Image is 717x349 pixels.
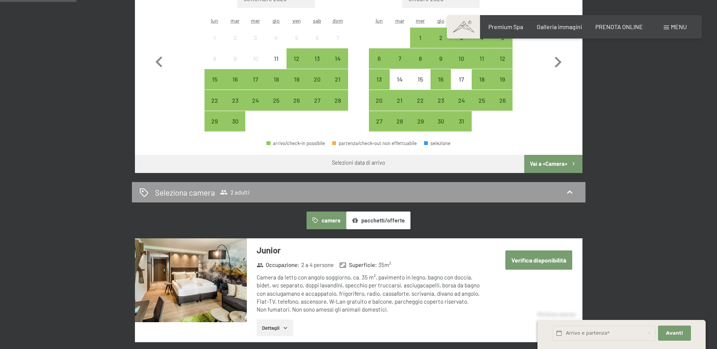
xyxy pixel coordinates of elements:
[328,35,347,54] div: 7
[286,48,307,69] div: arrivo/check-in possibile
[472,35,491,54] div: 4
[390,56,409,74] div: 7
[245,69,266,90] div: Wed Sep 17 2025
[225,90,245,110] div: Tue Sep 23 2025
[411,35,430,54] div: 1
[410,48,431,69] div: Wed Oct 08 2025
[225,69,245,90] div: arrivo/check-in possibile
[411,97,430,116] div: 22
[226,76,245,95] div: 16
[225,111,245,131] div: Tue Sep 30 2025
[390,97,409,116] div: 21
[488,23,523,30] a: Premium Spa
[211,17,218,24] abbr: lunedì
[410,111,431,131] div: arrivo/check-in possibile
[671,23,687,30] span: Menu
[378,261,391,269] span: 35 m²
[472,48,492,69] div: Sat Oct 11 2025
[257,273,482,313] div: Camera da letto con angolo soggiorno, ca. 35 m², pavimento in legno, bagno con doccia, bidet, wc ...
[286,28,307,48] div: Fri Sep 05 2025
[410,48,431,69] div: arrivo/check-in possibile
[226,56,245,74] div: 9
[369,48,389,69] div: Mon Oct 06 2025
[431,35,450,54] div: 2
[595,23,643,30] a: PRENOTA ONLINE
[220,188,249,196] span: 2 adulti
[370,118,389,137] div: 27
[231,17,240,24] abbr: martedì
[472,56,491,74] div: 11
[204,90,225,110] div: Mon Sep 22 2025
[155,187,215,198] h2: Seleziona camera
[225,90,245,110] div: arrivo/check-in possibile
[266,141,325,146] div: arrivo/check-in possibile
[266,48,286,69] div: arrivo/check-in non effettuabile
[205,76,224,95] div: 15
[273,17,280,24] abbr: giovedì
[493,35,512,54] div: 5
[390,111,410,131] div: Tue Oct 28 2025
[245,28,266,48] div: Wed Sep 03 2025
[226,118,245,137] div: 30
[390,111,410,131] div: arrivo/check-in possibile
[472,90,492,110] div: arrivo/check-in possibile
[451,28,471,48] div: arrivo/check-in possibile
[204,69,225,90] div: arrivo/check-in possibile
[410,111,431,131] div: Wed Oct 29 2025
[666,330,683,337] span: Avanti
[369,90,389,110] div: arrivo/check-in possibile
[327,90,348,110] div: Sun Sep 28 2025
[431,90,451,110] div: Thu Oct 23 2025
[225,69,245,90] div: Tue Sep 16 2025
[328,56,347,74] div: 14
[451,111,471,131] div: arrivo/check-in possibile
[286,69,307,90] div: arrivo/check-in possibile
[266,28,286,48] div: arrivo/check-in non effettuabile
[524,155,582,173] button: Vai a «Camera»
[246,76,265,95] div: 17
[472,97,491,116] div: 25
[452,35,471,54] div: 3
[328,76,347,95] div: 21
[370,56,389,74] div: 6
[226,97,245,116] div: 23
[431,28,451,48] div: Thu Oct 02 2025
[257,320,293,336] button: Dettagli
[410,90,431,110] div: arrivo/check-in possibile
[328,97,347,116] div: 28
[225,28,245,48] div: arrivo/check-in non effettuabile
[431,69,451,90] div: Thu Oct 16 2025
[658,326,691,341] button: Avanti
[327,48,348,69] div: Sun Sep 14 2025
[286,28,307,48] div: arrivo/check-in non effettuabile
[390,48,410,69] div: Tue Oct 07 2025
[225,111,245,131] div: arrivo/check-in possibile
[245,48,266,69] div: Wed Sep 10 2025
[245,90,266,110] div: arrivo/check-in possibile
[307,90,327,110] div: Sat Sep 27 2025
[451,69,471,90] div: Fri Oct 17 2025
[266,28,286,48] div: Thu Sep 04 2025
[492,28,513,48] div: arrivo/check-in possibile
[416,17,425,24] abbr: mercoledì
[410,28,431,48] div: arrivo/check-in possibile
[410,90,431,110] div: Wed Oct 22 2025
[287,35,306,54] div: 5
[431,97,450,116] div: 23
[286,48,307,69] div: Fri Sep 12 2025
[307,90,327,110] div: arrivo/check-in possibile
[395,17,404,24] abbr: martedì
[492,69,513,90] div: Sun Oct 19 2025
[204,28,225,48] div: Mon Sep 01 2025
[431,111,451,131] div: arrivo/check-in possibile
[390,76,409,95] div: 14
[451,28,471,48] div: Fri Oct 03 2025
[390,48,410,69] div: arrivo/check-in possibile
[431,118,450,137] div: 30
[204,48,225,69] div: Mon Sep 08 2025
[451,48,471,69] div: Fri Oct 10 2025
[410,69,431,90] div: arrivo/check-in non effettuabile
[410,28,431,48] div: Wed Oct 01 2025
